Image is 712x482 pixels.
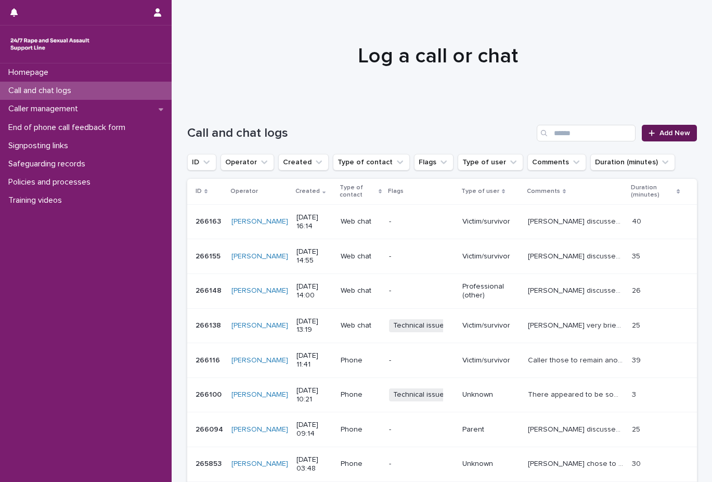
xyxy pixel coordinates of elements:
p: Created [295,186,320,197]
p: Phone [341,425,381,434]
p: 40 [632,215,643,226]
p: Phone [341,356,381,365]
p: 266148 [196,284,224,295]
p: Caller chose to remain anonymous, and discussed memories and flashbacks and they explored the aff... [528,458,626,468]
p: 266163 [196,215,223,226]
p: 266094 [196,423,225,434]
span: Add New [659,129,690,137]
tr: 266148266148 [PERSON_NAME] [DATE] 14:00Web chat-Professional (other)[PERSON_NAME] discussed worki... [187,273,697,308]
p: Sophie discussed working for a homeless organisation and requested resources so our service is mo... [528,284,626,295]
p: [DATE] 13:19 [296,317,333,335]
p: 39 [632,354,643,365]
img: rhQMoQhaT3yELyF149Cw [8,34,92,55]
p: Homepage [4,68,57,77]
a: [PERSON_NAME] [231,321,288,330]
tr: 266094266094 [PERSON_NAME] [DATE] 09:14Phone-Parent[PERSON_NAME] discussed her daughters experien... [187,412,697,447]
p: [DATE] 14:55 [296,247,333,265]
p: Unknown [462,460,520,468]
p: End of phone call feedback form [4,123,134,133]
button: Flags [414,154,454,171]
p: Zoe very briefly discussed her experience of SV perpetrated by her ex. Zoe then discussed her cas... [528,319,626,330]
p: 30 [632,458,643,468]
p: Unknown [462,390,520,399]
button: Comments [527,154,586,171]
p: Training videos [4,196,70,205]
p: Comments [527,186,560,197]
a: [PERSON_NAME] [231,252,288,261]
p: 26 [632,284,643,295]
p: Safeguarding records [4,159,94,169]
h1: Call and chat logs [187,126,533,141]
p: 266100 [196,388,224,399]
p: Operator [230,186,258,197]
p: Type of user [461,186,499,197]
p: Victim/survivor [462,252,520,261]
p: Flags [388,186,404,197]
p: Victim/survivor [462,356,520,365]
p: 266116 [196,354,222,365]
p: [DATE] 03:48 [296,455,333,473]
p: Victim/survivor [462,321,520,330]
p: Policies and processes [4,177,99,187]
p: - [389,460,454,468]
p: Call and chat logs [4,86,80,96]
p: Caller those to remain anonymous, and very briefly discussed her experience of SV. Visitor then e... [528,354,626,365]
p: Web chat [341,252,381,261]
tr: 266100266100 [PERSON_NAME] [DATE] 10:21PhoneTechnical issue - otherUnknownThere appeared to be so... [187,377,697,412]
input: Search [537,125,636,141]
p: 25 [632,319,642,330]
p: Signposting links [4,141,76,151]
p: - [389,425,454,434]
button: Type of contact [333,154,410,171]
p: Phone [341,460,381,468]
a: [PERSON_NAME] [231,460,288,468]
p: Duration (minutes) [631,182,674,201]
p: [DATE] 14:00 [296,282,333,300]
tr: 266155266155 [PERSON_NAME] [DATE] 14:55Web chat-Victim/survivor[PERSON_NAME] discussed her experi... [187,239,697,274]
p: 265853 [196,458,224,468]
p: Caller management [4,104,86,114]
p: Type of contact [340,182,376,201]
p: - [389,286,454,295]
p: Parent [462,425,520,434]
a: [PERSON_NAME] [231,286,288,295]
p: Laurie discussed about her experience of physical abuse and SV perpetrated by multiple strangers.... [528,215,626,226]
p: - [389,356,454,365]
p: 25 [632,423,642,434]
p: [DATE] 11:41 [296,351,333,369]
button: Created [278,154,329,171]
p: 266138 [196,319,223,330]
p: There appeared to be some connection issues as the caller appeared to be in a car, so they chose ... [528,388,626,399]
p: ID [196,186,202,197]
p: Web chat [341,321,381,330]
button: Operator [221,154,274,171]
a: [PERSON_NAME] [231,217,288,226]
p: 35 [632,250,642,261]
h1: Log a call or chat [183,44,693,69]
a: Add New [642,125,696,141]
p: - [389,217,454,226]
p: Jo discussed her daughters experience of SV whilst traveling abroad. Jo explored her thoughts and... [528,423,626,434]
button: Duration (minutes) [590,154,675,171]
tr: 265853265853 [PERSON_NAME] [DATE] 03:48Phone-Unknown[PERSON_NAME] chose to remain anonymous, and ... [187,447,697,481]
button: Type of user [458,154,523,171]
p: Web chat [341,286,381,295]
tr: 266138266138 [PERSON_NAME] [DATE] 13:19Web chatTechnical issue - webchatVictim/survivor[PERSON_NA... [187,308,697,343]
p: 3 [632,388,638,399]
span: Technical issue - webchat [389,319,483,332]
p: 266155 [196,250,223,261]
span: Technical issue - other [389,388,473,401]
button: ID [187,154,216,171]
a: [PERSON_NAME] [231,356,288,365]
tr: 266163266163 [PERSON_NAME] [DATE] 16:14Web chat-Victim/survivor[PERSON_NAME] discussed about her ... [187,204,697,239]
p: Melissa discussed her experience of SV at a young age, and explored her thoughts and feelings aro... [528,250,626,261]
p: Web chat [341,217,381,226]
p: - [389,252,454,261]
p: Victim/survivor [462,217,520,226]
p: [DATE] 10:21 [296,386,333,404]
a: [PERSON_NAME] [231,390,288,399]
p: [DATE] 09:14 [296,421,333,438]
p: [DATE] 16:14 [296,213,333,231]
a: [PERSON_NAME] [231,425,288,434]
